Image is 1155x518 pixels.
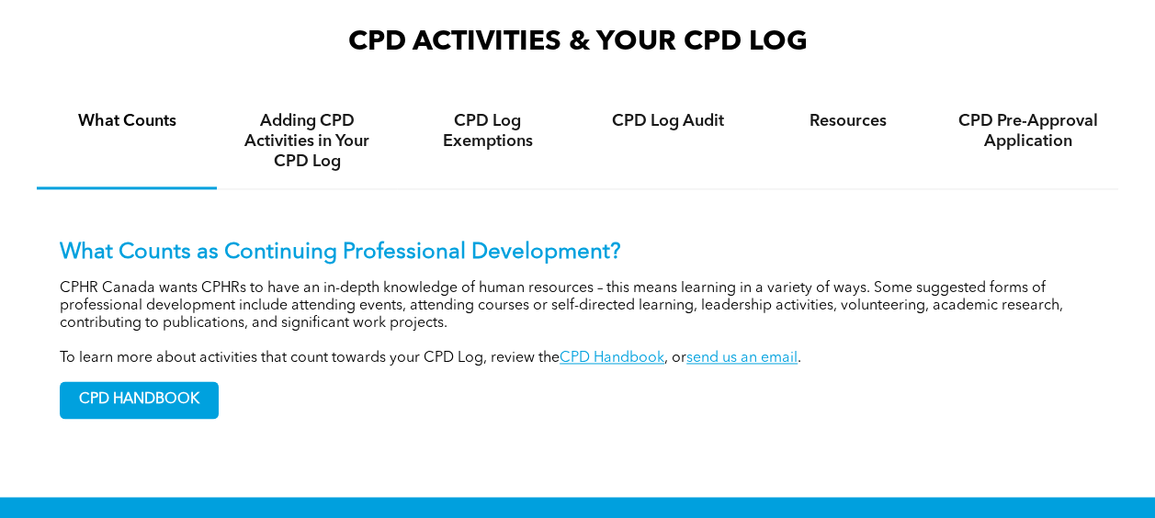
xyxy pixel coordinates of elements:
[233,111,380,172] h4: Adding CPD Activities in Your CPD Log
[60,240,1095,266] p: What Counts as Continuing Professional Development?
[775,111,922,131] h4: Resources
[686,351,798,366] a: send us an email
[61,382,218,418] span: CPD HANDBOOK
[594,111,742,131] h4: CPD Log Audit
[413,111,561,152] h4: CPD Log Exemptions
[60,280,1095,332] p: CPHR Canada wants CPHRs to have an in-depth knowledge of human resources – this means learning in...
[348,28,808,56] span: CPD ACTIVITIES & YOUR CPD LOG
[60,381,219,419] a: CPD HANDBOOK
[955,111,1102,152] h4: CPD Pre-Approval Application
[53,111,200,131] h4: What Counts
[60,350,1095,367] p: To learn more about activities that count towards your CPD Log, review the , or .
[560,351,664,366] a: CPD Handbook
